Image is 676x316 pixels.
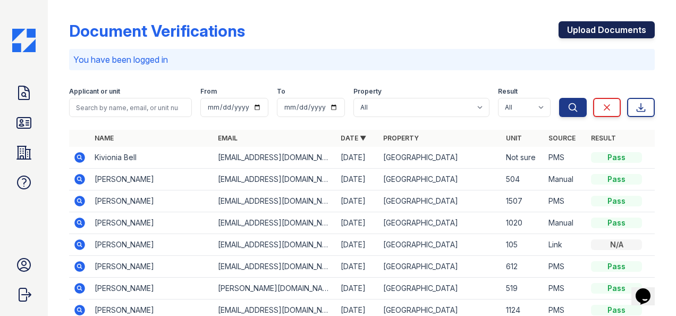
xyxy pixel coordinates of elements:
td: [GEOGRAPHIC_DATA] [379,147,502,169]
a: Name [95,134,114,142]
td: [PERSON_NAME][DOMAIN_NAME][EMAIL_ADDRESS][PERSON_NAME][DOMAIN_NAME] [214,278,336,300]
img: CE_Icon_Blue-c292c112584629df590d857e76928e9f676e5b41ef8f769ba2f05ee15b207248.png [12,29,36,52]
td: Manual [544,169,587,190]
div: Pass [591,218,642,228]
td: [GEOGRAPHIC_DATA] [379,190,502,212]
td: [EMAIL_ADDRESS][DOMAIN_NAME] [214,169,336,190]
input: Search by name, email, or unit number [69,98,192,117]
a: Source [548,134,576,142]
td: [PERSON_NAME] [90,169,213,190]
td: [EMAIL_ADDRESS][DOMAIN_NAME] [214,212,336,234]
a: Property [383,134,419,142]
div: Pass [591,196,642,206]
td: [GEOGRAPHIC_DATA] [379,234,502,256]
td: 519 [502,278,544,300]
td: [DATE] [336,147,379,169]
label: Property [353,87,382,96]
a: Unit [506,134,522,142]
td: 1507 [502,190,544,212]
td: 612 [502,256,544,278]
td: [DATE] [336,169,379,190]
td: [GEOGRAPHIC_DATA] [379,212,502,234]
div: Pass [591,305,642,315]
label: To [277,87,285,96]
td: Kivionia Bell [90,147,213,169]
td: Not sure [502,147,544,169]
td: [PERSON_NAME] [90,278,213,300]
td: [GEOGRAPHIC_DATA] [379,169,502,190]
td: 105 [502,234,544,256]
td: [DATE] [336,256,379,278]
td: [EMAIL_ADDRESS][DOMAIN_NAME] [214,234,336,256]
label: From [200,87,217,96]
td: [PERSON_NAME] [90,234,213,256]
td: [DATE] [336,234,379,256]
div: Pass [591,261,642,272]
td: [GEOGRAPHIC_DATA] [379,278,502,300]
td: PMS [544,256,587,278]
td: [EMAIL_ADDRESS][DOMAIN_NAME] [214,147,336,169]
p: You have been logged in [73,53,650,66]
div: N/A [591,239,642,250]
td: [PERSON_NAME] [90,256,213,278]
td: PMS [544,190,587,212]
td: 504 [502,169,544,190]
a: Date ▼ [341,134,366,142]
td: [DATE] [336,212,379,234]
label: Applicant or unit [69,87,120,96]
td: PMS [544,278,587,300]
td: Manual [544,212,587,234]
iframe: chat widget [631,273,665,305]
td: [GEOGRAPHIC_DATA] [379,256,502,278]
a: Email [218,134,238,142]
td: [EMAIL_ADDRESS][DOMAIN_NAME] [214,256,336,278]
div: Pass [591,174,642,185]
div: Document Verifications [69,21,245,40]
div: Pass [591,152,642,163]
a: Upload Documents [559,21,655,38]
td: PMS [544,147,587,169]
label: Result [498,87,518,96]
td: Link [544,234,587,256]
td: [DATE] [336,190,379,212]
td: 1020 [502,212,544,234]
a: Result [591,134,616,142]
td: [PERSON_NAME] [90,190,213,212]
td: [DATE] [336,278,379,300]
td: [PERSON_NAME] [90,212,213,234]
td: [EMAIL_ADDRESS][DOMAIN_NAME] [214,190,336,212]
div: Pass [591,283,642,294]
